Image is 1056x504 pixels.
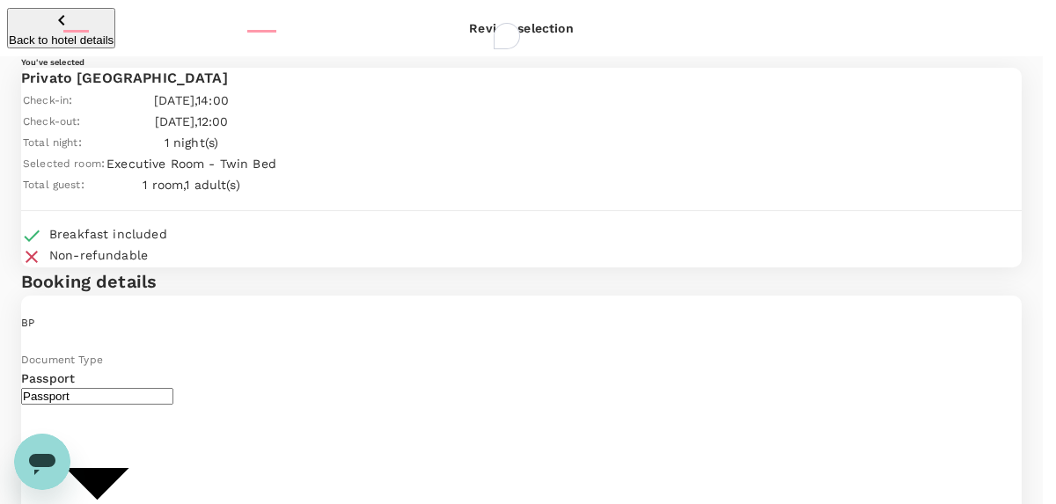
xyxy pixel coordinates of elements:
[21,354,103,366] span: Document Type
[21,89,278,196] table: simple table
[21,297,110,311] span: Lead traveller :
[106,113,276,130] p: [DATE] , 12:00
[77,113,80,128] span: :
[81,177,84,191] span: :
[23,94,69,106] span: Check-in
[49,225,167,243] div: Breakfast included
[21,267,1022,296] h6: Booking details
[106,91,276,109] p: [DATE] , 14:00
[101,156,105,170] span: :
[106,176,276,194] p: 1 room , 1 adult(s)
[469,19,573,37] div: Review selection
[106,155,276,172] p: Executive Room - Twin Bed
[23,115,77,128] span: Check-out
[21,317,34,329] span: BP
[21,369,173,387] p: Passport
[69,92,72,106] span: :
[23,179,81,191] span: Total guest
[78,135,82,149] span: :
[49,246,148,264] div: Non-refundable
[106,134,276,151] p: 1 night(s)
[21,68,1022,89] p: Privato [GEOGRAPHIC_DATA]
[9,33,114,47] p: Back to hotel details
[21,56,1022,68] h6: You've selected
[14,434,70,490] iframe: Button to launch messaging window
[23,136,78,149] span: Total night
[21,332,1022,350] p: [PERSON_NAME]
[23,157,101,170] span: Selected room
